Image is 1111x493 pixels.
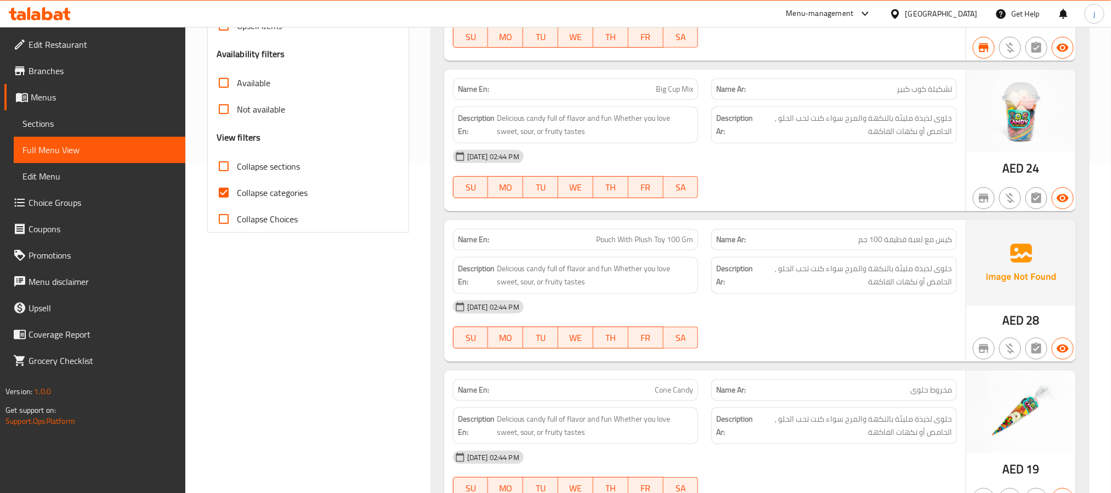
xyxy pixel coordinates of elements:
[905,8,978,20] div: [GEOGRAPHIC_DATA]
[458,234,489,245] strong: Name En:
[655,384,693,396] span: Cone Candy
[598,330,624,346] span: TH
[29,275,177,288] span: Menu disclaimer
[29,354,177,367] span: Grocery Checklist
[1052,338,1074,360] button: Available
[966,371,1076,453] img: cone_candy638949268019741702.jpg
[999,187,1021,209] button: Purchased item
[4,295,185,321] a: Upsell
[633,29,659,45] span: FR
[14,163,185,189] a: Edit Menu
[29,328,177,341] span: Coverage Report
[664,26,699,48] button: SA
[593,176,628,198] button: TH
[458,412,495,439] strong: Description En:
[664,327,699,349] button: SA
[497,412,694,439] span: Delicious candy full of flavor and fun Whether you love sweet, sour, or fruity tastes
[563,180,589,195] span: WE
[668,330,694,346] span: SA
[29,222,177,236] span: Coupons
[1025,338,1047,360] button: Not has choices
[656,83,693,95] span: Big Cup Mix
[897,83,952,95] span: تشكيلة كوب كبير
[4,84,185,110] a: Menus
[716,262,753,289] strong: Description Ar:
[5,403,56,417] span: Get support on:
[14,110,185,137] a: Sections
[4,268,185,295] a: Menu disclaimer
[1027,310,1040,331] span: 28
[492,180,519,195] span: MO
[5,414,75,428] a: Support.OpsPlatform
[716,111,753,138] strong: Description Ar:
[29,249,177,262] span: Promotions
[668,180,694,195] span: SA
[966,70,1076,152] img: big_cup_mix638949267320931697.jpg
[999,338,1021,360] button: Purchased item
[458,29,484,45] span: SU
[29,64,177,77] span: Branches
[973,37,995,59] button: Branch specific item
[217,131,261,144] h3: View filters
[463,302,524,312] span: [DATE] 02:44 PM
[5,384,32,399] span: Version:
[1027,458,1040,480] span: 19
[488,327,523,349] button: MO
[458,180,484,195] span: SU
[598,180,624,195] span: TH
[1025,187,1047,209] button: Not has choices
[633,180,659,195] span: FR
[910,384,952,396] span: مخروط حلوى
[598,29,624,45] span: TH
[29,38,177,51] span: Edit Restaurant
[528,180,554,195] span: TU
[237,160,300,173] span: Collapse sections
[755,412,952,439] span: حلوى لذيذة مليئة بالنكهة والمرح سواء كنت تحب الحلو , الحامض أو نكهات الفاكهة
[628,26,664,48] button: FR
[628,327,664,349] button: FR
[458,330,484,346] span: SU
[664,176,699,198] button: SA
[628,176,664,198] button: FR
[31,91,177,104] span: Menus
[4,58,185,84] a: Branches
[4,242,185,268] a: Promotions
[1052,187,1074,209] button: Available
[237,76,270,89] span: Available
[458,111,495,138] strong: Description En:
[463,152,524,162] span: [DATE] 02:44 PM
[858,234,952,245] span: كيس مع لعبة قطيفة 100 جم
[633,330,659,346] span: FR
[22,170,177,183] span: Edit Menu
[492,330,519,346] span: MO
[716,234,746,245] strong: Name Ar:
[558,26,593,48] button: WE
[558,176,593,198] button: WE
[1093,8,1095,20] span: j
[786,7,854,20] div: Menu-management
[4,31,185,58] a: Edit Restaurant
[523,327,558,349] button: TU
[755,111,952,138] span: حلوى لذيذة مليئة بالنكهة والمرح سواء كنت تحب الحلو , الحامض أو نكهات الفاكهة
[755,262,952,289] span: حلوى لذيذة مليئة بالنكهة والمرح سواء كنت تحب الحلو , الحامض أو نكهات الفاكهة
[966,220,1076,306] img: Ae5nvW7+0k+MAAAAAElFTkSuQmCC
[4,348,185,374] a: Grocery Checklist
[1052,37,1074,59] button: Available
[4,321,185,348] a: Coverage Report
[29,196,177,209] span: Choice Groups
[4,216,185,242] a: Coupons
[593,327,628,349] button: TH
[973,187,995,209] button: Not branch specific item
[596,234,693,245] span: Pouch With Plush Toy 100 Gm
[22,143,177,156] span: Full Menu View
[1002,158,1024,179] span: AED
[716,384,746,396] strong: Name Ar:
[528,330,554,346] span: TU
[528,29,554,45] span: TU
[34,384,51,399] span: 1.0.0
[1025,37,1047,59] button: Not has choices
[237,186,308,199] span: Collapse categories
[29,301,177,315] span: Upsell
[668,29,694,45] span: SA
[492,29,519,45] span: MO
